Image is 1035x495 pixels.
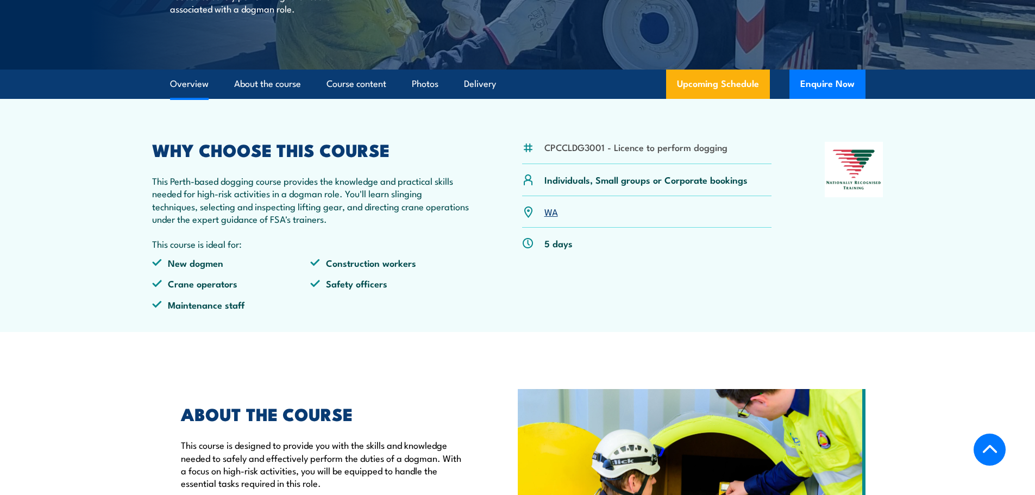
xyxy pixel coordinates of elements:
a: Course content [327,70,386,98]
p: Individuals, Small groups or Corporate bookings [544,173,748,186]
button: Enquire Now [789,70,865,99]
li: Safety officers [310,277,469,290]
li: New dogmen [152,256,311,269]
p: This course is designed to provide you with the skills and knowledge needed to safely and effecti... [181,438,468,490]
a: Photos [412,70,438,98]
a: WA [544,205,558,218]
li: Maintenance staff [152,298,311,311]
h2: ABOUT THE COURSE [181,406,468,421]
p: This Perth-based dogging course provides the knowledge and practical skills needed for high-risk ... [152,174,469,225]
li: Crane operators [152,277,311,290]
a: Upcoming Schedule [666,70,770,99]
p: This course is ideal for: [152,237,469,250]
h2: WHY CHOOSE THIS COURSE [152,142,469,157]
p: 5 days [544,237,573,249]
img: Nationally Recognised Training logo. [825,142,883,197]
li: CPCCLDG3001 - Licence to perform dogging [544,141,727,153]
a: Delivery [464,70,496,98]
li: Construction workers [310,256,469,269]
a: About the course [234,70,301,98]
a: Overview [170,70,209,98]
